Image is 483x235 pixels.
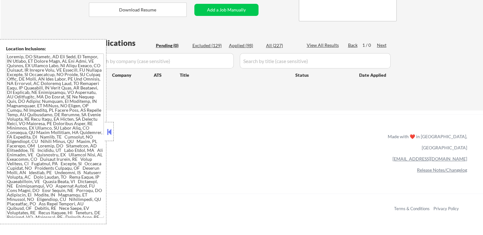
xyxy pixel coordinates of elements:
[377,42,387,48] div: Next
[240,53,391,68] input: Search by title (case sensitive)
[89,3,187,17] button: Download Resume
[156,42,188,49] div: Pending (0)
[154,72,180,78] div: ATS
[266,42,298,49] div: All (227)
[417,167,467,173] a: Release Notes/Changelog
[433,206,459,211] a: Privacy Policy
[6,46,104,52] div: Location Inclusions:
[359,72,387,78] div: Date Applied
[194,4,258,16] button: Add a Job Manually
[180,72,289,78] div: Title
[385,131,467,153] div: Made with ❤️ in [GEOGRAPHIC_DATA], [GEOGRAPHIC_DATA]
[91,53,234,68] input: Search by company (case sensitive)
[112,72,154,78] div: Company
[307,42,341,48] div: View All Results
[392,156,467,161] a: [EMAIL_ADDRESS][DOMAIN_NAME]
[13,140,255,146] a: Refer & earn free applications 👯‍♀️
[348,42,358,48] div: Back
[192,42,224,49] div: Excluded (129)
[91,39,154,47] div: Applications
[229,42,261,49] div: Applied (98)
[295,69,350,81] div: Status
[394,206,430,211] a: Terms & Conditions
[362,42,377,48] div: 1 / 0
